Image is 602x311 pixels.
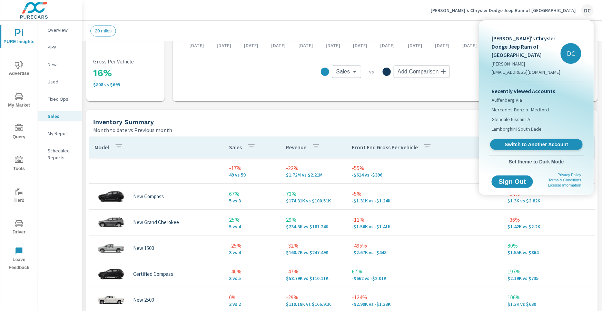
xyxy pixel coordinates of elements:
span: Sign Out [497,179,527,185]
span: Mercedes-Benz of Medford [492,106,549,113]
p: Recently Viewed Accounts [492,87,581,95]
span: Glendale Nissan LA [492,116,530,123]
button: Set theme to Dark Mode [489,155,584,168]
span: Set theme to Dark Mode [492,159,581,165]
a: Switch to Another Account [490,139,583,150]
span: Auffenberg Kia [492,97,522,103]
a: Terms & Conditions [549,178,581,182]
span: Switch to Another Account [494,141,579,148]
a: License Information [548,183,581,187]
div: DC [561,43,581,64]
span: Lamborghini South Dade [492,126,542,132]
p: [EMAIL_ADDRESS][DOMAIN_NAME] [492,69,561,76]
button: Sign Out [492,175,533,188]
p: [PERSON_NAME] [492,60,561,67]
p: [PERSON_NAME]'s Chrysler Dodge Jeep Ram of [GEOGRAPHIC_DATA] [492,34,561,59]
a: Privacy Policy [558,173,581,177]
